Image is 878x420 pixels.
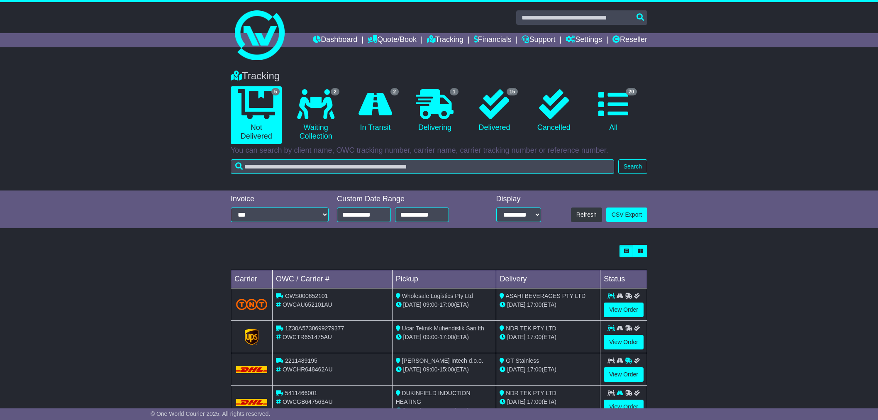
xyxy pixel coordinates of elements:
span: [DATE] [403,334,422,340]
span: 2 [331,88,339,95]
span: 17:00 [527,334,541,340]
img: DHL.png [236,366,267,373]
a: View Order [604,367,644,382]
span: OWCHR648462AU [283,366,333,373]
span: © One World Courier 2025. All rights reserved. [151,410,271,417]
span: ASAHI BEVERAGES PTY LTD [506,293,585,299]
span: 1 [450,88,459,95]
div: - (ETA) [396,300,493,309]
span: 17:00 [439,334,454,340]
span: 17:00 [439,407,454,414]
a: 2 Waiting Collection [290,86,341,144]
span: 15:00 [439,366,454,373]
a: Cancelled [528,86,579,135]
span: 09:00 [423,366,438,373]
a: Tracking [427,33,463,47]
a: Reseller [612,33,647,47]
div: (ETA) [500,333,597,342]
div: Display [496,195,541,204]
span: OWCAU652101AU [283,301,332,308]
span: [DATE] [403,301,422,308]
td: OWC / Carrier # [273,270,393,288]
img: TNT_Domestic.png [236,299,267,310]
span: 09:00 [423,301,438,308]
span: [DATE] [507,334,525,340]
a: 20 All [588,86,639,135]
span: [DATE] [507,398,525,405]
img: GetCarrierServiceLogo [245,329,259,345]
span: 17:00 [527,301,541,308]
span: Wholesale Logistics Pty Ltd [402,293,473,299]
a: Settings [566,33,602,47]
div: Invoice [231,195,329,204]
img: DHL.png [236,399,267,405]
span: Ucar Teknik Muhendislik San lth [402,325,484,332]
span: 2 [390,88,399,95]
span: NDR TEK PTY LTD [506,325,556,332]
span: OWCTR651475AU [283,334,332,340]
div: (ETA) [500,300,597,309]
a: 2 In Transit [350,86,401,135]
div: - (ETA) [396,333,493,342]
span: GT Stainless [506,357,539,364]
span: 5 [271,88,280,95]
a: View Order [604,303,644,317]
span: 17:00 [527,366,541,373]
a: Quote/Book [368,33,417,47]
span: [DATE] [403,407,422,414]
span: DUKINFIELD INDUCTION HEATING [396,390,471,405]
button: Refresh [571,208,602,222]
span: [DATE] [507,366,525,373]
a: View Order [604,335,644,349]
a: Support [522,33,555,47]
div: - (ETA) [396,406,493,415]
span: 09:00 [423,334,438,340]
div: - (ETA) [396,365,493,374]
span: 5411466001 [285,390,317,396]
td: Carrier [231,270,273,288]
a: 5 Not Delivered [231,86,282,144]
div: Tracking [227,70,651,82]
div: Custom Date Range [337,195,470,204]
a: 15 Delivered [469,86,520,135]
button: Search [618,159,647,174]
a: Dashboard [313,33,357,47]
td: Delivery [496,270,600,288]
td: Pickup [392,270,496,288]
span: [DATE] [507,301,525,308]
span: 1Z30A5738699279377 [285,325,344,332]
div: (ETA) [500,365,597,374]
span: 2211489195 [285,357,317,364]
span: [DATE] [403,366,422,373]
span: OWS000652101 [285,293,328,299]
a: 1 Delivering [409,86,460,135]
td: Status [600,270,647,288]
span: 17:00 [439,301,454,308]
p: You can search by client name, OWC tracking number, carrier name, carrier tracking number or refe... [231,146,647,155]
span: OWCGB647563AU [283,398,333,405]
span: 20 [626,88,637,95]
span: 17:00 [527,398,541,405]
div: (ETA) [500,398,597,406]
a: View Order [604,400,644,414]
span: [PERSON_NAME] Intech d.o.o. [402,357,483,364]
span: 09:00 [423,407,438,414]
a: Financials [474,33,512,47]
span: NDR TEK PTY LTD [506,390,556,396]
span: 15 [507,88,518,95]
a: CSV Export [606,208,647,222]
